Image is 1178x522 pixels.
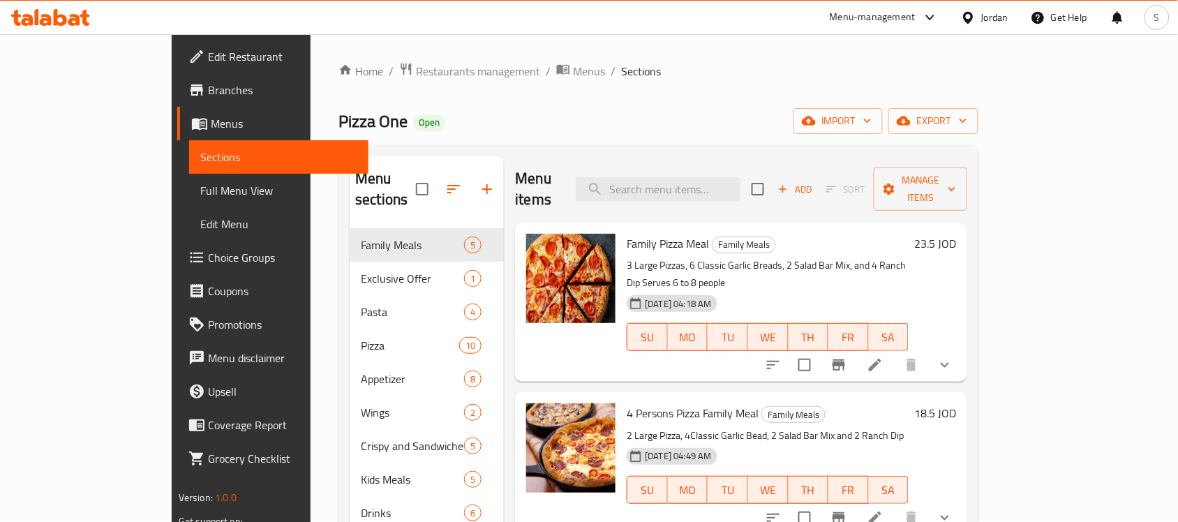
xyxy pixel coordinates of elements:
span: TU [713,327,743,348]
div: Family Meals [712,237,776,253]
span: Edit Restaurant [208,48,357,65]
span: Select section [743,174,773,204]
a: Upsell [177,375,368,408]
span: Menu disclaimer [208,350,357,366]
li: / [546,63,551,80]
p: 3 Large Pizzas, 6 Classic Garlic Breads, 2 Salad Bar Mix, and 4 Ranch Dip Serves 6 to 8 people [627,257,909,292]
span: Version: [179,489,213,507]
button: delete [895,348,928,382]
span: Appetizer [361,371,464,387]
div: Open [413,114,445,131]
button: TH [789,476,829,504]
svg: Show Choices [937,357,953,373]
span: FR [834,480,863,500]
a: Edit Menu [189,207,368,241]
button: Add section [470,172,504,206]
span: [DATE] 04:18 AM [639,297,717,311]
span: Family Meals [361,237,464,253]
span: Select to update [790,350,819,380]
span: Upsell [208,383,357,400]
span: Pasta [361,304,464,320]
div: items [464,438,482,454]
div: items [464,505,482,521]
span: TH [794,327,823,348]
span: 10 [460,339,481,352]
span: Grocery Checklist [208,450,357,467]
a: Menus [556,62,605,80]
button: FR [828,323,869,351]
div: Pizza [361,337,459,354]
span: Kids Meals [361,471,464,488]
span: Restaurants management [416,63,540,80]
div: Wings2 [350,396,504,429]
span: WE [754,327,783,348]
h2: Menu sections [355,168,416,210]
div: Jordan [981,10,1008,25]
span: 4 [465,306,481,319]
a: Promotions [177,308,368,341]
button: sort-choices [756,348,790,382]
h6: 23.5 JOD [914,234,956,253]
button: import [793,108,883,134]
li: / [389,63,394,80]
div: Crispy and Sandwiches5 [350,429,504,463]
h6: 18.5 JOD [914,403,956,423]
button: show more [928,348,962,382]
a: Branches [177,73,368,107]
span: MO [673,327,703,348]
span: 4 Persons Pizza Family Meal [627,403,759,424]
div: items [464,471,482,488]
button: SA [869,476,909,504]
span: SU [633,480,662,500]
button: MO [668,476,708,504]
a: Full Menu View [189,174,368,207]
span: Sections [200,149,357,165]
div: items [459,337,482,354]
a: Coupons [177,274,368,308]
div: Crispy and Sandwiches [361,438,464,454]
div: items [464,371,482,387]
span: Exclusive Offer [361,270,464,287]
div: items [464,304,482,320]
span: Coupons [208,283,357,299]
div: Family Meals [761,406,826,423]
span: import [805,112,872,130]
button: MO [668,323,708,351]
button: Manage items [874,167,967,211]
a: Menu disclaimer [177,341,368,375]
span: 1 [465,272,481,285]
span: FR [834,327,863,348]
div: Family Meals5 [350,228,504,262]
div: Wings [361,404,464,421]
img: Family Pizza Meal [526,234,616,323]
span: S [1154,10,1160,25]
button: Add [773,179,817,200]
button: SA [869,323,909,351]
span: 8 [465,373,481,386]
span: SA [874,327,904,348]
span: SU [633,327,662,348]
div: Kids Meals5 [350,463,504,496]
nav: breadcrumb [338,62,978,80]
button: FR [828,476,869,504]
span: Select section first [817,179,874,200]
li: / [611,63,616,80]
div: Appetizer8 [350,362,504,396]
button: WE [748,476,789,504]
a: Coverage Report [177,408,368,442]
button: TU [708,323,748,351]
span: Coverage Report [208,417,357,433]
h2: Menu items [515,168,559,210]
a: Menus [177,107,368,140]
span: 1.0.0 [215,489,237,507]
span: 5 [465,239,481,252]
button: export [888,108,978,134]
div: Pizza10 [350,329,504,362]
span: 2 [465,406,481,419]
button: Branch-specific-item [822,348,856,382]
